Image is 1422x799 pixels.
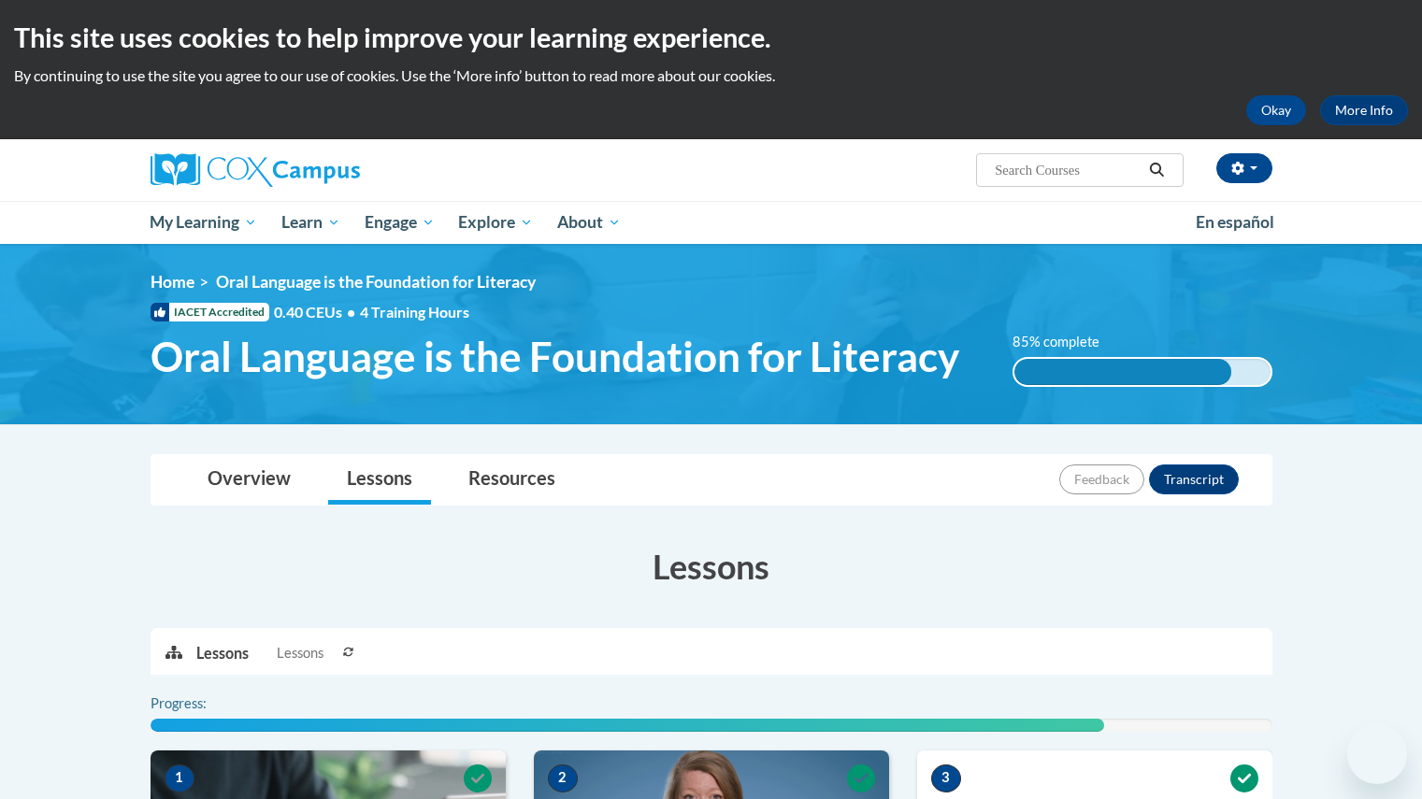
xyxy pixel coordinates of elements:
button: Feedback [1059,464,1144,494]
span: My Learning [150,211,257,234]
h2: This site uses cookies to help improve your learning experience. [14,19,1408,56]
button: Okay [1246,95,1306,125]
span: 0.40 CEUs [274,302,360,322]
a: Lessons [328,455,431,505]
label: 85% complete [1013,332,1120,352]
a: Explore [446,201,545,244]
span: IACET Accredited [151,303,269,321]
span: 3 [931,764,961,792]
span: 1 [165,764,194,792]
button: Transcript [1149,464,1239,494]
span: Learn [281,211,340,234]
a: Learn [269,201,352,244]
a: More Info [1320,95,1408,125]
a: Home [151,272,194,292]
a: En español [1184,203,1286,242]
a: Resources [450,455,574,505]
span: 4 Training Hours [360,303,469,321]
a: About [545,201,633,244]
a: Engage [352,201,447,244]
a: My Learning [138,201,270,244]
div: Main menu [122,201,1300,244]
button: Account Settings [1216,153,1272,183]
div: 85% complete [1014,359,1231,385]
iframe: Button to launch messaging window [1347,724,1407,784]
span: Oral Language is the Foundation for Literacy [151,332,959,381]
span: About [557,211,621,234]
span: Explore [458,211,533,234]
span: Engage [365,211,435,234]
p: Lessons [196,643,249,663]
img: Cox Campus [151,153,360,187]
input: Search Courses [993,159,1142,181]
span: Oral Language is the Foundation for Literacy [216,272,536,292]
span: 2 [548,764,578,792]
a: Overview [189,455,309,505]
a: Cox Campus [151,153,506,187]
label: Progress: [151,693,258,714]
span: En español [1196,212,1274,232]
button: Search [1142,159,1171,181]
p: By continuing to use the site you agree to our use of cookies. Use the ‘More info’ button to read... [14,65,1408,86]
span: Lessons [277,643,323,663]
h3: Lessons [151,543,1272,590]
span: • [347,303,355,321]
